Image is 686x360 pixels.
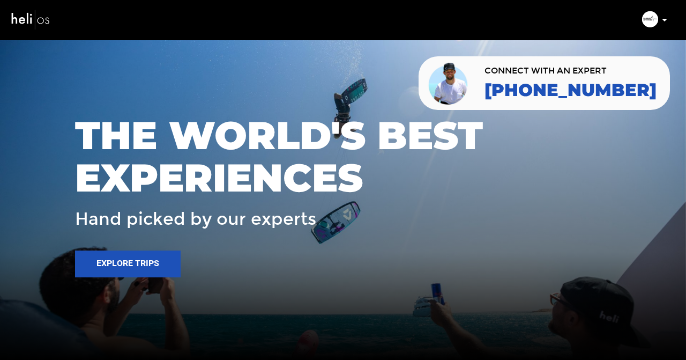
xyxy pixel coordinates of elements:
[75,210,316,229] span: Hand picked by our experts
[75,114,611,199] span: THE WORLD'S BEST EXPERIENCES
[484,80,657,100] a: [PHONE_NUMBER]
[484,67,657,75] span: CONNECT WITH AN EXPERT
[11,8,51,31] img: heli-logo
[642,11,658,27] img: 2fc09df56263535bfffc428f72fcd4c8.png
[427,61,471,106] img: contact our team
[75,251,181,277] button: Explore Trips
